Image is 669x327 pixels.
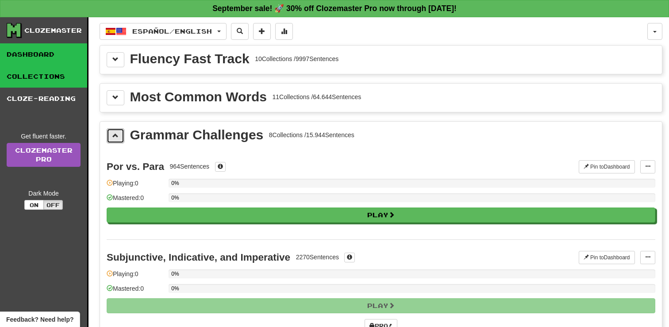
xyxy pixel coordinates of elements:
[130,128,264,142] div: Grammar Challenges
[579,160,635,173] button: Pin toDashboard
[130,90,267,104] div: Most Common Words
[255,54,338,63] div: 10 Collections / 9997 Sentences
[296,253,339,262] div: 2270 Sentences
[107,298,655,313] button: Play
[132,27,212,35] span: Español / English
[43,200,63,210] button: Off
[107,269,164,284] div: Playing: 0
[579,251,635,264] button: Pin toDashboard
[212,4,457,13] strong: September sale! 🚀 30% off Clozemaster Pro now through [DATE]!
[24,200,44,210] button: On
[107,252,290,263] div: Subjunctive, Indicative, and Imperative
[253,23,271,40] button: Add sentence to collection
[107,179,164,193] div: Playing: 0
[231,23,249,40] button: Search sentences
[107,284,164,299] div: Mastered: 0
[269,131,354,139] div: 8 Collections / 15.944 Sentences
[170,162,210,171] div: 964 Sentences
[107,193,164,208] div: Mastered: 0
[7,132,81,141] div: Get fluent faster.
[275,23,293,40] button: More stats
[130,52,250,65] div: Fluency Fast Track
[7,189,81,198] div: Dark Mode
[7,143,81,167] a: ClozemasterPro
[24,26,82,35] div: Clozemaster
[272,92,361,101] div: 11 Collections / 64.644 Sentences
[107,161,164,172] div: Por vs. Para
[100,23,227,40] button: Español/English
[107,208,655,223] button: Play
[6,315,73,324] span: Open feedback widget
